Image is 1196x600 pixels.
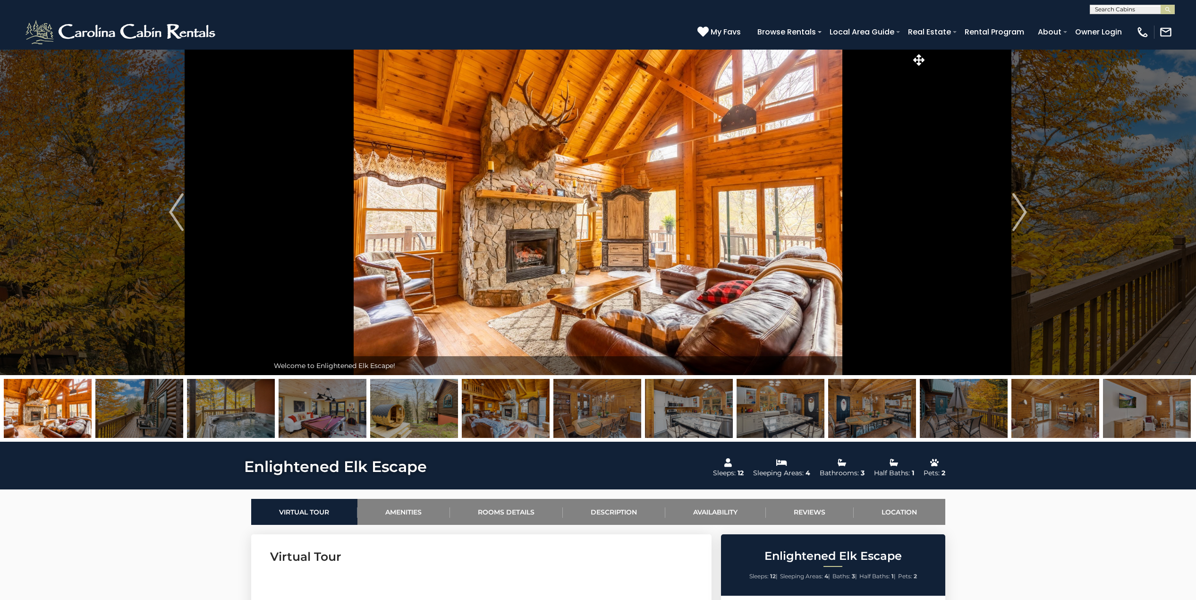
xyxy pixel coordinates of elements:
[753,24,821,40] a: Browse Rentals
[749,570,778,583] li: |
[169,193,183,231] img: arrow
[269,356,927,375] div: Welcome to Enlightened Elk Escape!
[563,499,665,525] a: Description
[854,499,945,525] a: Location
[1033,24,1066,40] a: About
[24,18,220,46] img: White-1-2.png
[770,573,776,580] strong: 12
[914,573,917,580] strong: 2
[1103,379,1191,438] img: 163279282
[251,499,357,525] a: Virtual Tour
[825,24,899,40] a: Local Area Guide
[859,570,896,583] li: |
[859,573,890,580] span: Half Baths:
[832,570,857,583] li: |
[737,379,824,438] img: 163279278
[279,379,366,438] img: 163279273
[828,379,916,438] img: 163279279
[4,379,92,438] img: 164433091
[903,24,956,40] a: Real Estate
[697,26,743,38] a: My Favs
[1159,26,1172,39] img: mail-regular-white.png
[1070,24,1127,40] a: Owner Login
[270,549,693,565] h3: Virtual Tour
[450,499,563,525] a: Rooms Details
[723,550,943,562] h2: Enlightened Elk Escape
[898,573,912,580] span: Pets:
[665,499,766,525] a: Availability
[84,49,269,375] button: Previous
[95,379,183,438] img: 163279299
[927,49,1112,375] button: Next
[462,379,550,438] img: 164433090
[553,379,641,438] img: 163279276
[766,499,854,525] a: Reviews
[780,570,830,583] li: |
[891,573,894,580] strong: 1
[749,573,769,580] span: Sleeps:
[960,24,1029,40] a: Rental Program
[645,379,733,438] img: 163279277
[920,379,1008,438] img: 163279280
[1012,193,1026,231] img: arrow
[780,573,823,580] span: Sleeping Areas:
[852,573,855,580] strong: 3
[711,26,741,38] span: My Favs
[187,379,275,438] img: 163279272
[370,379,458,438] img: 164433089
[357,499,450,525] a: Amenities
[1136,26,1149,39] img: phone-regular-white.png
[832,573,850,580] span: Baths:
[1011,379,1099,438] img: 163279281
[824,573,828,580] strong: 4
